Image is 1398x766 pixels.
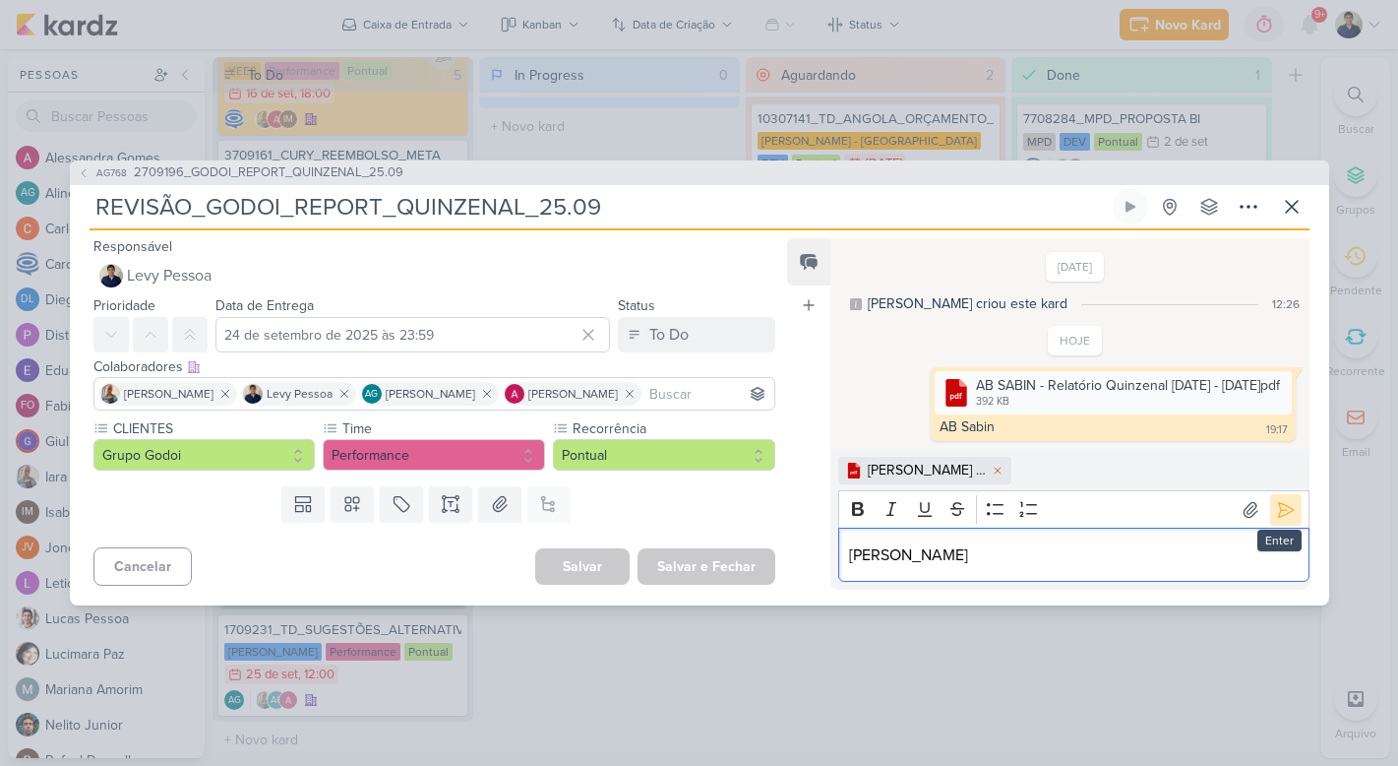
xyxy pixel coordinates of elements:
label: Responsável [93,238,172,255]
div: AB Sabin [940,418,995,435]
input: Kard Sem Título [90,189,1109,224]
div: 392 KB [976,394,1280,410]
label: Status [618,297,655,314]
span: [PERSON_NAME] [528,385,618,403]
div: 19:17 [1266,422,1288,438]
span: AG768 [93,165,130,180]
button: Performance [323,439,545,471]
p: [PERSON_NAME] [849,543,1299,567]
div: Colaboradores [93,356,776,377]
div: [PERSON_NAME] criou este kard [868,293,1067,314]
p: AG [365,390,378,400]
span: Levy Pessoa [267,385,333,403]
div: Editor toolbar [838,490,1308,529]
button: Levy Pessoa [93,258,776,293]
div: [PERSON_NAME] [DATE] - [DATE]pdf [868,460,986,480]
span: Levy Pessoa [127,264,212,287]
span: [PERSON_NAME] [124,385,213,403]
button: To Do [618,317,775,352]
label: Prioridade [93,297,155,314]
span: [PERSON_NAME] [386,385,475,403]
img: Iara Santos [100,384,120,404]
img: Alessandra Gomes [505,384,524,404]
label: CLIENTES [111,418,316,439]
button: AG768 2709196_GODOI_REPORT_QUINZENAL_25.09 [78,163,403,183]
div: 12:26 [1272,295,1300,313]
div: To Do [649,323,689,347]
button: Grupo Godoi [93,439,316,471]
div: Enter [1257,530,1302,551]
img: Levy Pessoa [99,264,123,287]
label: Recorrência [571,418,775,439]
img: Levy Pessoa [243,384,263,404]
label: Time [340,418,545,439]
span: 2709196_GODOI_REPORT_QUINZENAL_25.09 [134,163,403,183]
div: Ligar relógio [1123,199,1138,215]
button: Cancelar [93,547,192,586]
label: Data de Entrega [215,297,314,314]
button: Pontual [553,439,775,471]
div: Aline Gimenez Graciano [362,384,382,404]
input: Select a date [215,317,611,352]
div: Editor editing area: main [838,528,1308,582]
div: AB SABIN - Relatório Quinzenal [DATE] - [DATE]pdf [976,375,1280,396]
div: AB SABIN - Relatório Quinzenal 09 - 22 SET.pdf [935,371,1292,414]
input: Buscar [645,382,771,406]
